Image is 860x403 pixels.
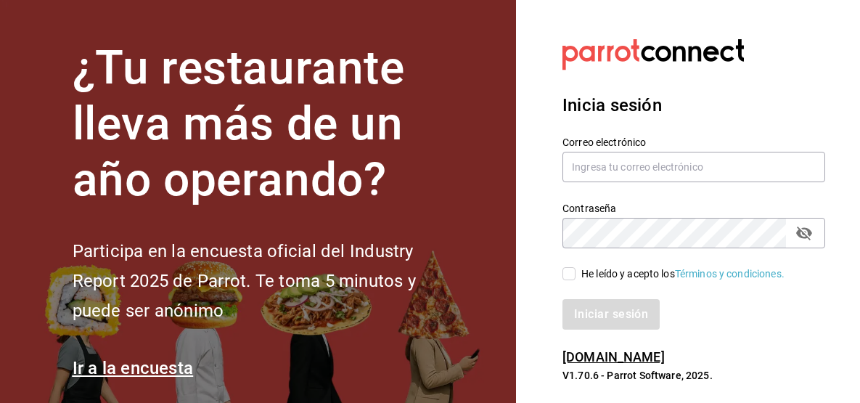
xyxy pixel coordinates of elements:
p: V1.70.6 - Parrot Software, 2025. [562,368,825,383]
h3: Inicia sesión [562,92,825,118]
div: He leído y acepto los [581,266,785,282]
button: passwordField [792,221,816,245]
label: Contraseña [562,203,825,213]
input: Ingresa tu correo electrónico [562,152,825,182]
label: Correo electrónico [562,137,825,147]
a: [DOMAIN_NAME] [562,349,665,365]
h2: Participa en la encuesta oficial del Industry Report 2025 de Parrot. Te toma 5 minutos y puede se... [73,237,464,325]
a: Ir a la encuesta [73,358,194,378]
a: Términos y condiciones. [675,268,785,280]
h1: ¿Tu restaurante lleva más de un año operando? [73,41,464,208]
